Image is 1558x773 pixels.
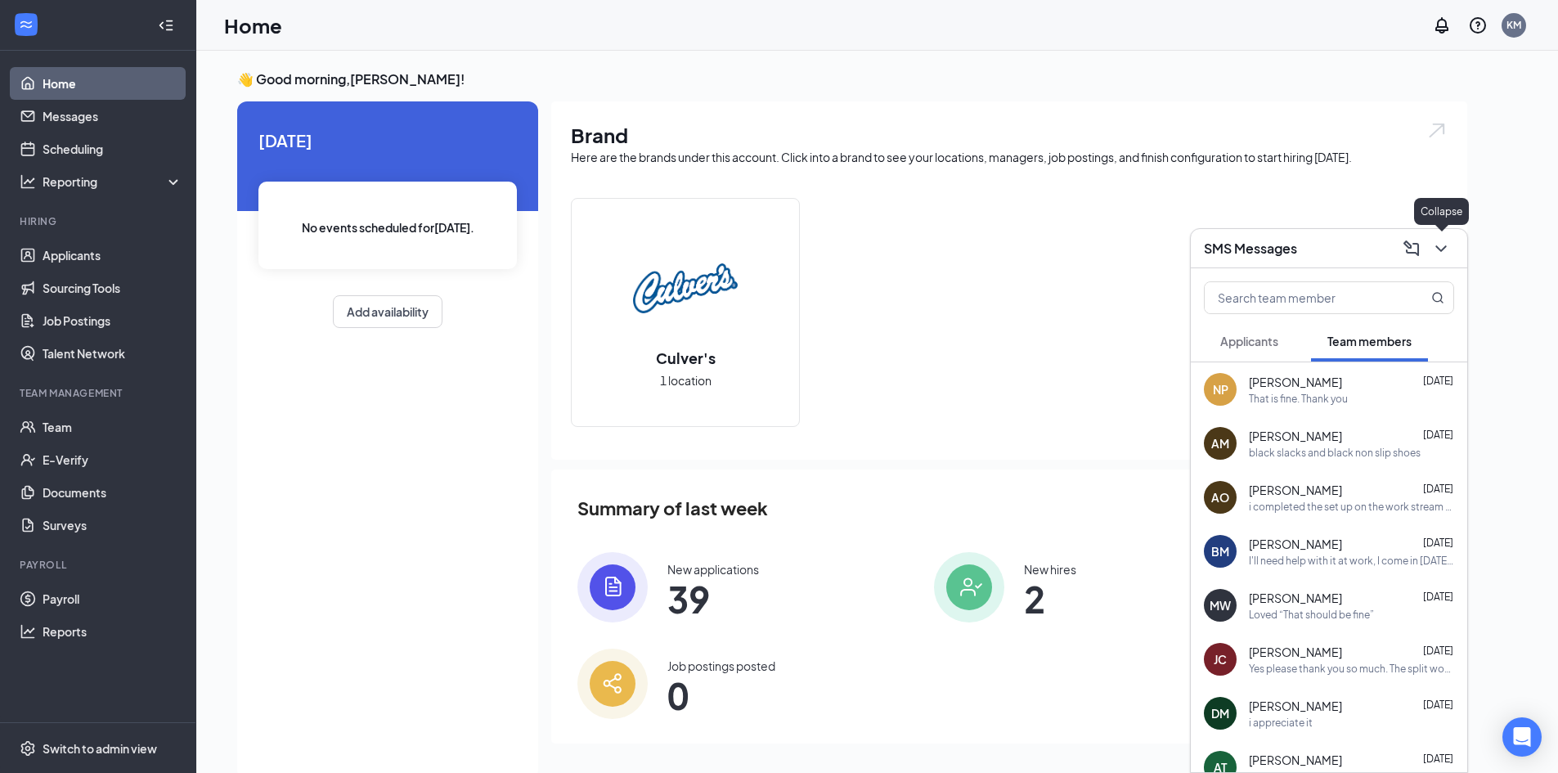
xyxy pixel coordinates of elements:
[1468,16,1488,35] svg: QuestionInfo
[571,149,1448,165] div: Here are the brands under this account. Click into a brand to see your locations, managers, job p...
[1249,392,1348,406] div: That is fine. Thank you
[1249,482,1342,498] span: [PERSON_NAME]
[1432,16,1452,35] svg: Notifications
[1024,561,1076,578] div: New hires
[1431,291,1444,304] svg: MagnifyingGlass
[1249,644,1342,660] span: [PERSON_NAME]
[43,67,182,100] a: Home
[1249,608,1374,622] div: Loved “That should be fine”
[571,121,1448,149] h1: Brand
[20,173,36,190] svg: Analysis
[577,649,648,719] img: icon
[43,509,182,542] a: Surveys
[1506,18,1521,32] div: KM
[1211,435,1229,452] div: AM
[1024,584,1076,613] span: 2
[1423,591,1453,603] span: [DATE]
[43,133,182,165] a: Scheduling
[1249,752,1342,768] span: [PERSON_NAME]
[633,236,738,341] img: Culver's
[1204,240,1297,258] h3: SMS Messages
[1402,239,1421,258] svg: ComposeMessage
[1414,198,1469,225] div: Collapse
[43,615,182,648] a: Reports
[43,337,182,370] a: Talent Network
[224,11,282,39] h1: Home
[18,16,34,33] svg: WorkstreamLogo
[1327,334,1412,348] span: Team members
[1423,483,1453,495] span: [DATE]
[934,552,1004,622] img: icon
[1214,651,1227,667] div: JC
[1211,705,1229,721] div: DM
[667,584,759,613] span: 39
[333,295,442,328] button: Add availability
[1423,375,1453,387] span: [DATE]
[43,740,157,757] div: Switch to admin view
[1423,645,1453,657] span: [DATE]
[1399,236,1425,262] button: ComposeMessage
[1249,500,1454,514] div: i completed the set up on the work stream app
[43,100,182,133] a: Messages
[1249,590,1342,606] span: [PERSON_NAME]
[1502,717,1542,757] div: Open Intercom Messenger
[158,17,174,34] svg: Collapse
[1205,282,1399,313] input: Search team member
[237,70,1467,88] h3: 👋 Good morning, [PERSON_NAME] !
[43,443,182,476] a: E-Verify
[667,658,775,674] div: Job postings posted
[1249,716,1313,730] div: i appreciate it
[667,681,775,710] span: 0
[1211,543,1229,560] div: BM
[1426,121,1448,140] img: open.6027fd2a22e1237b5b06.svg
[1249,698,1342,714] span: [PERSON_NAME]
[1428,236,1454,262] button: ChevronDown
[20,214,179,228] div: Hiring
[43,173,183,190] div: Reporting
[640,348,732,368] h2: Culver's
[302,218,474,236] span: No events scheduled for [DATE] .
[1249,446,1421,460] div: black slacks and black non slip shoes
[43,239,182,272] a: Applicants
[20,386,179,400] div: Team Management
[1249,428,1342,444] span: [PERSON_NAME]
[1423,537,1453,549] span: [DATE]
[1423,699,1453,711] span: [DATE]
[43,304,182,337] a: Job Postings
[1249,536,1342,552] span: [PERSON_NAME]
[667,561,759,578] div: New applications
[1423,753,1453,765] span: [DATE]
[1431,239,1451,258] svg: ChevronDown
[577,494,768,523] span: Summary of last week
[577,552,648,622] img: icon
[43,582,182,615] a: Payroll
[1249,374,1342,390] span: [PERSON_NAME]
[1210,597,1231,613] div: MW
[1249,554,1454,568] div: I'll need help with it at work, I come in [DATE] at 5:15.
[1211,489,1229,506] div: AO
[43,476,182,509] a: Documents
[660,371,712,389] span: 1 location
[1249,662,1454,676] div: Yes please thank you so much. The split would be lovely as well
[20,558,179,572] div: Payroll
[43,272,182,304] a: Sourcing Tools
[20,740,36,757] svg: Settings
[1220,334,1278,348] span: Applicants
[43,411,182,443] a: Team
[1423,429,1453,441] span: [DATE]
[258,128,517,153] span: [DATE]
[1213,381,1228,398] div: NP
